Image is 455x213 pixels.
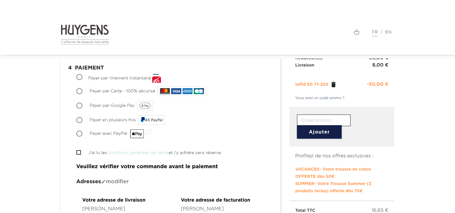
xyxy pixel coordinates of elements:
[152,74,161,83] img: 29x29_square_gif.gif
[107,151,169,155] a: conditions générales de vente
[171,88,181,94] img: VISA
[139,103,151,109] img: google_pay
[372,62,389,69] span: 8,00 €
[367,81,389,88] div: -50,00 €
[330,81,337,88] a: 
[101,179,106,184] i: mode_edit
[76,164,265,170] h4: Veuillez vérifier votre commande avant le paiement
[90,89,155,93] span: Payer par Carte - 100% sécurisé
[295,182,314,186] span: SUMMER
[289,95,345,101] a: Vous avez un code promo ?
[101,179,129,184] span: Modifier
[295,82,329,87] span: Isifid 50 71-205
[295,167,371,179] span: - Votre trousse en coton OFFERTE dès 50€
[145,118,163,122] span: 4X PayPal
[297,114,351,126] input: Code promo
[65,62,276,74] h1: Paiement
[88,76,151,80] span: Payer par Virement Instantané
[90,103,134,108] span: Payer par Google Pay
[183,88,192,94] img: AMEX
[295,208,315,213] span: Total TTC
[160,88,170,94] img: MASTERCARD
[76,179,265,185] h4: Adresses
[295,167,320,171] span: VACANCES
[289,147,395,160] p: Profitez de nos offres exclusives :
[61,24,109,45] img: Huygens logo
[181,198,259,203] h4: Votre adresse de facturation
[295,182,371,193] span: - Votre Trousse Summer (3 produits inclus) offerte dès 75€
[65,62,75,74] span: 4
[82,198,160,203] h4: Votre adresse de livraison
[194,88,204,94] img: CB_NATIONALE
[90,131,144,136] span: Payer avec PayPal
[295,63,315,67] span: Livraison
[295,56,323,60] span: Réduction(s)
[297,125,342,139] button: Ajouter
[232,29,395,36] div: |
[90,118,136,122] span: Payer en plusieurs fois
[88,150,222,156] label: J'ai lu les et j'y adhère sans réserve.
